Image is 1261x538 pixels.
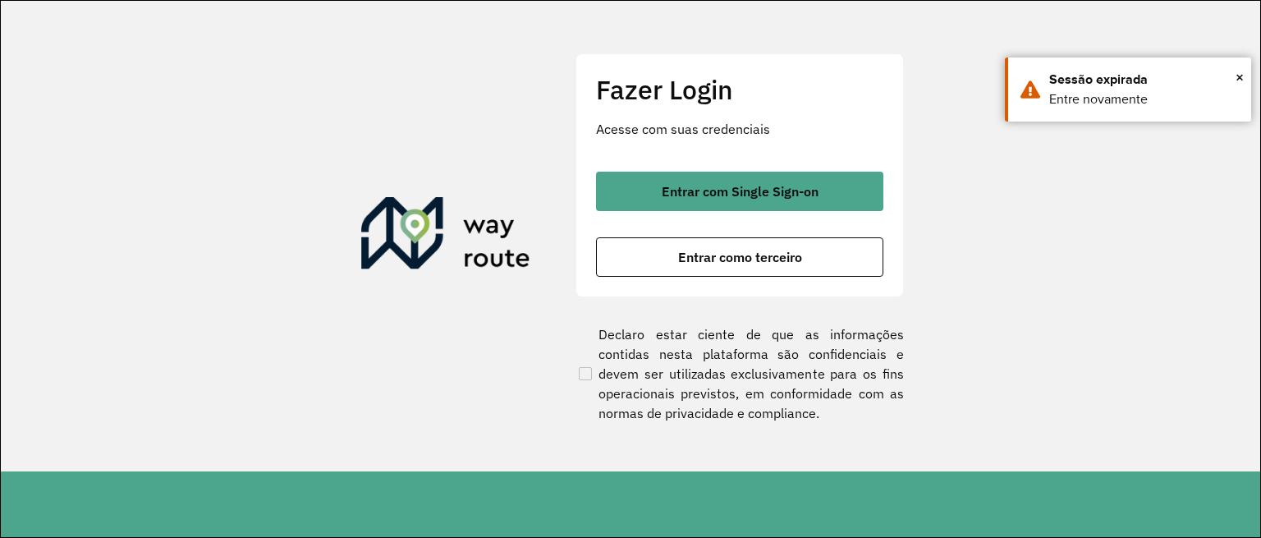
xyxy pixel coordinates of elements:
p: Acesse com suas credenciais [596,119,883,139]
div: Entre novamente [1049,90,1239,109]
h2: Fazer Login [596,74,883,105]
button: button [596,172,883,211]
label: Declaro estar ciente de que as informações contidas nesta plataforma são confidenciais e devem se... [575,324,904,423]
span: Entrar com Single Sign-on [662,185,819,198]
span: Entrar como terceiro [678,251,802,264]
img: Roteirizador AmbevTech [361,197,530,276]
span: × [1236,65,1244,90]
button: Close [1236,65,1244,90]
button: button [596,237,883,277]
div: Sessão expirada [1049,70,1239,90]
